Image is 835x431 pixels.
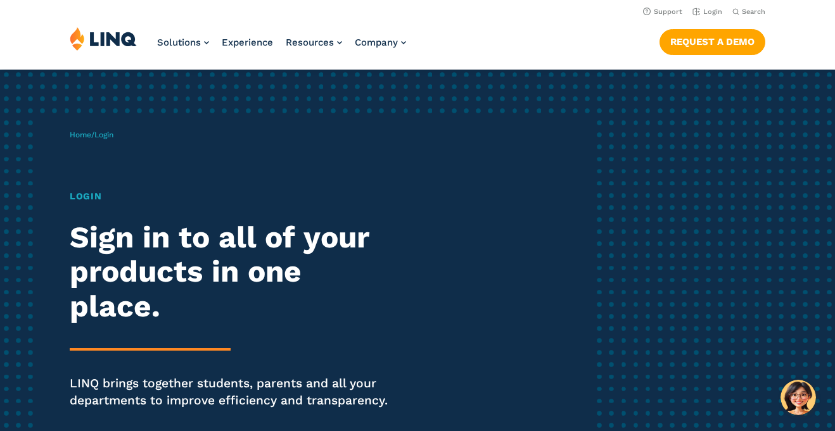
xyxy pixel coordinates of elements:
nav: Primary Navigation [157,27,406,68]
a: Support [643,8,682,16]
h1: Login [70,190,392,204]
a: Company [355,37,406,48]
a: Solutions [157,37,209,48]
span: Solutions [157,37,201,48]
nav: Button Navigation [660,27,765,54]
span: Company [355,37,398,48]
a: Experience [222,37,273,48]
a: Resources [286,37,342,48]
span: Resources [286,37,334,48]
span: Search [742,8,765,16]
span: Login [94,130,113,139]
button: Open Search Bar [732,7,765,16]
a: Request a Demo [660,29,765,54]
img: LINQ | K‑12 Software [70,27,137,51]
button: Hello, have a question? Let’s chat. [781,380,816,415]
h2: Sign in to all of your products in one place. [70,220,392,324]
a: Home [70,130,91,139]
a: Login [692,8,722,16]
span: / [70,130,113,139]
p: LINQ brings together students, parents and all your departments to improve efficiency and transpa... [70,375,392,409]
